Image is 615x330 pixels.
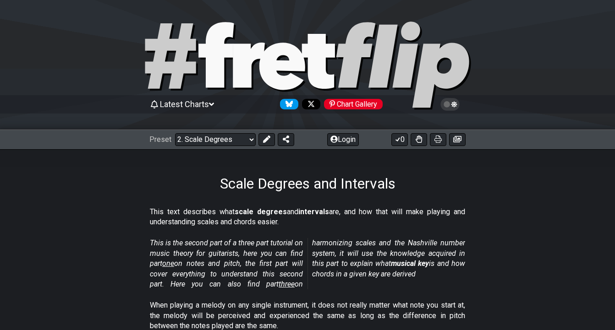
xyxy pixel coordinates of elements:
span: Latest Charts [160,99,209,109]
a: #fretflip at Pinterest [320,99,383,109]
button: 0 [391,133,408,146]
span: one [162,259,174,268]
button: Edit Preset [258,133,275,146]
strong: scale degrees [235,207,287,216]
h1: Scale Degrees and Intervals [220,175,395,192]
select: Preset [175,133,256,146]
a: Follow #fretflip at X [298,99,320,109]
strong: musical key [391,259,429,268]
span: three [279,280,295,288]
button: Print [430,133,446,146]
button: Share Preset [278,133,294,146]
span: Preset [149,135,171,144]
button: Toggle Dexterity for all fretkits [411,133,427,146]
div: Chart Gallery [324,99,383,109]
strong: intervals [298,207,329,216]
button: Create image [449,133,466,146]
em: This is the second part of a three part tutorial on music theory for guitarists, here you can fin... [150,238,465,288]
span: Toggle light / dark theme [445,100,456,108]
p: This text describes what and are, and how that will make playing and understanding scales and cho... [150,207,465,227]
button: Login [327,133,359,146]
a: Follow #fretflip at Bluesky [276,99,298,109]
